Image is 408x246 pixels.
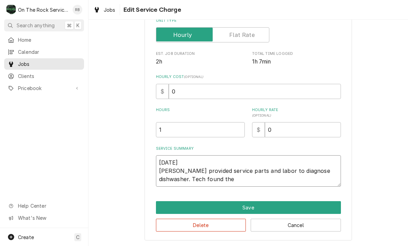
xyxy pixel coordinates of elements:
[156,84,169,99] div: $
[4,46,84,58] a: Calendar
[91,4,118,16] a: Jobs
[156,155,341,187] textarea: [DATE] [PERSON_NAME] provided service parts and labor to diagnose dishwasher. Tech found the
[156,74,341,99] div: Hourly Cost
[67,22,72,29] span: ⌘
[252,114,271,117] span: ( optional )
[156,51,245,57] span: Est. Job Duration
[156,214,341,232] div: Button Group Row
[156,219,246,232] button: Delete
[104,6,115,13] span: Jobs
[156,58,245,66] span: Est. Job Duration
[252,58,341,66] span: Total Time Logged
[156,146,341,187] div: Service Summary
[76,22,80,29] span: K
[156,201,341,214] div: Button Group Row
[4,34,84,46] a: Home
[73,5,82,14] div: Ray Beals's Avatar
[252,51,341,57] span: Total Time Logged
[18,72,81,80] span: Clients
[4,19,84,31] button: Search anything⌘K
[156,107,245,137] div: [object Object]
[18,85,70,92] span: Pricebook
[4,82,84,94] a: Go to Pricebook
[121,5,181,14] span: Edit Service Charge
[156,18,341,23] label: Unit Type
[4,200,84,211] a: Go to Help Center
[17,22,55,29] span: Search anything
[73,5,82,14] div: RB
[18,202,80,209] span: Help Center
[18,6,69,13] div: On The Rock Services
[4,58,84,70] a: Jobs
[252,51,341,66] div: Total Time Logged
[156,51,245,66] div: Est. Job Duration
[4,212,84,224] a: Go to What's New
[4,70,84,82] a: Clients
[156,18,341,42] div: Unit Type
[156,201,341,214] button: Save
[18,36,81,43] span: Home
[156,107,245,118] label: Hours
[18,234,34,240] span: Create
[252,107,341,137] div: [object Object]
[156,146,341,151] label: Service Summary
[18,60,81,68] span: Jobs
[252,122,265,137] div: $
[76,234,80,241] span: C
[156,58,162,65] span: 2h
[18,214,80,222] span: What's New
[6,5,16,14] div: O
[184,75,203,79] span: ( optional )
[6,5,16,14] div: On The Rock Services's Avatar
[156,74,341,80] label: Hourly Cost
[252,107,341,118] label: Hourly Rate
[156,201,341,232] div: Button Group
[18,48,81,56] span: Calendar
[251,219,341,232] button: Cancel
[252,58,271,65] span: 1h 7min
